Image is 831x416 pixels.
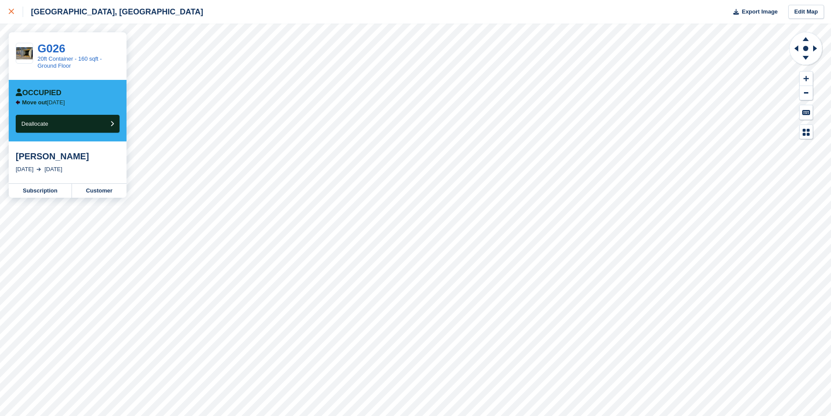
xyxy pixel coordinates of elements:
button: Keyboard Shortcuts [800,105,813,120]
button: Deallocate [16,115,120,133]
a: Subscription [9,184,72,198]
a: 20ft Container - 160 sqft - Ground Floor [38,55,102,69]
p: [DATE] [22,99,65,106]
a: Customer [72,184,127,198]
a: G026 [38,42,65,55]
button: Zoom Out [800,86,813,100]
div: Occupied [16,89,62,97]
button: Map Legend [800,125,813,139]
div: [DATE] [16,165,34,174]
button: Zoom In [800,72,813,86]
div: [PERSON_NAME] [16,151,120,162]
span: Export Image [742,7,777,16]
span: Move out [22,99,47,106]
img: IMG_3952.jpeg [16,47,33,60]
button: Export Image [728,5,778,19]
div: [GEOGRAPHIC_DATA], [GEOGRAPHIC_DATA] [23,7,203,17]
div: [DATE] [44,165,62,174]
a: Edit Map [788,5,824,19]
span: Deallocate [21,120,48,127]
img: arrow-right-light-icn-cde0832a797a2874e46488d9cf13f60e5c3a73dbe684e267c42b8395dfbc2abf.svg [37,168,41,171]
img: arrow-left-icn-90495f2de72eb5bd0bd1c3c35deca35cc13f817d75bef06ecd7c0b315636ce7e.svg [16,100,20,105]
